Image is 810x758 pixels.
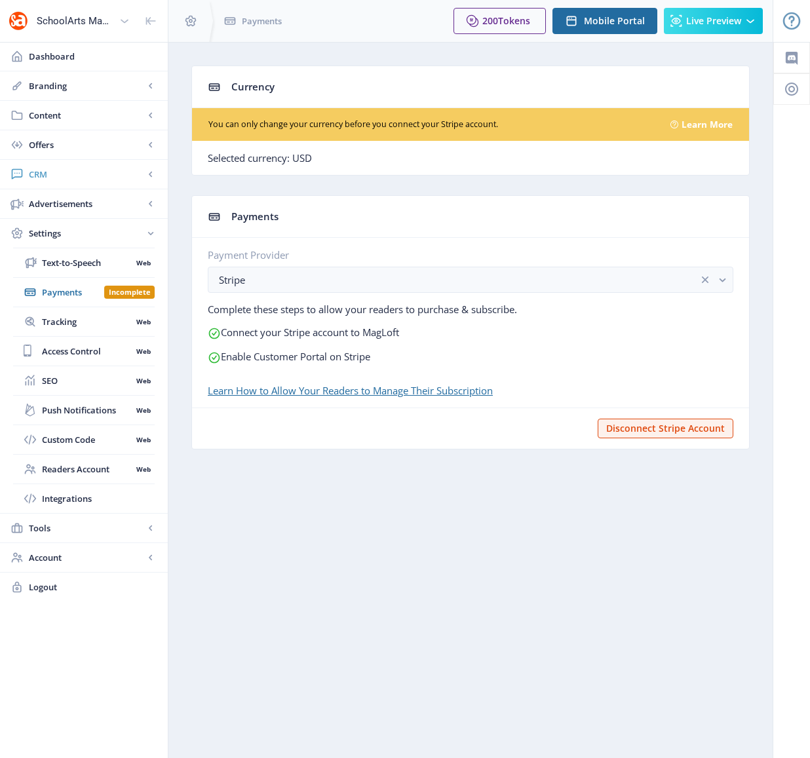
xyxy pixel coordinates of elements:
div: Complete these steps to allow your readers to purchase & subscribe. [208,303,733,316]
a: Learn More [682,118,733,131]
a: Text-to-SpeechWeb [13,248,155,277]
a: TrackingWeb [13,307,155,336]
label: Payment Provider [208,248,723,261]
a: PaymentsIncomplete [13,278,155,307]
nb-badge: Web [132,404,155,417]
button: Live Preview [664,8,763,34]
span: Integrations [42,492,155,505]
div: Payments [231,206,733,227]
span: Tracking [42,315,132,328]
span: Content [29,109,144,122]
span: Offers [29,138,144,151]
button: Disconnect Stripe Account [598,419,733,438]
span: Payments [242,14,282,28]
span: Readers Account [42,463,132,476]
a: Integrations [13,484,155,513]
p: Connect your Stripe account to MagLoft [208,326,733,340]
nb-badge: Web [132,345,155,358]
span: Logout [29,580,157,594]
span: Tools [29,521,144,535]
span: Account [29,551,144,564]
span: SEO [42,374,132,387]
div: You can only change your currency before you connect your Stripe account. [208,119,655,131]
button: Mobile Portal [552,8,657,34]
a: Learn How to Allow Your Readers to Manage Their Subscription [208,384,493,397]
a: Readers AccountWeb [13,455,155,483]
span: Settings [29,227,144,240]
nb-badge: Web [132,433,155,446]
div: Stripe [219,272,699,288]
span: Advertisements [29,197,144,210]
a: Access ControlWeb [13,337,155,366]
p: Enable Customer Portal on Stripe [208,350,733,364]
div: Currency [231,77,733,97]
span: Live Preview [686,16,741,26]
span: Mobile Portal [584,16,645,26]
span: Tokens [498,14,530,27]
span: Access Control [42,345,132,358]
div: SchoolArts Magazine [37,7,114,35]
a: SEOWeb [13,366,155,395]
span: Push Notifications [42,404,132,417]
nb-badge: Incomplete [104,286,155,299]
span: Payments [42,286,104,299]
div: Selected currency: USD [192,141,749,175]
span: Custom Code [42,433,132,446]
span: Branding [29,79,144,92]
a: Push NotificationsWeb [13,396,155,425]
span: Dashboard [29,50,157,63]
button: 200Tokens [453,8,546,34]
nb-badge: Web [132,374,155,387]
nb-badge: Web [132,463,155,476]
a: Custom CodeWeb [13,425,155,454]
span: Text-to-Speech [42,256,132,269]
button: Stripeclear [208,267,733,293]
nb-badge: Web [132,315,155,328]
nb-icon: clear [699,273,712,286]
span: CRM [29,168,144,181]
nb-badge: Web [132,256,155,269]
img: properties.app_icon.png [8,10,29,31]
